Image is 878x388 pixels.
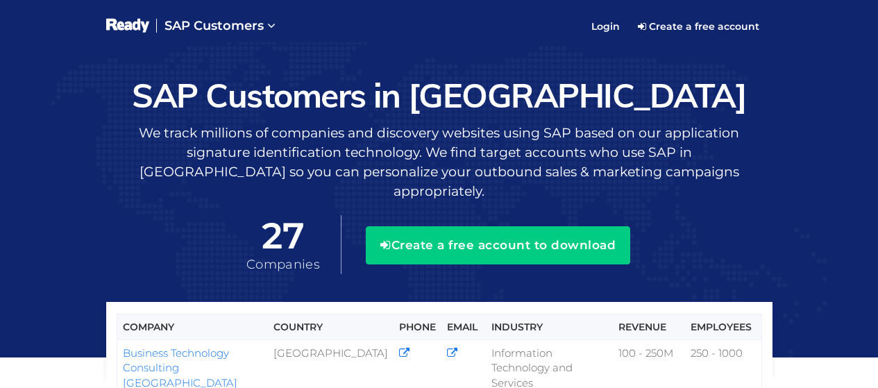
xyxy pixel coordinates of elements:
h1: SAP Customers in [GEOGRAPHIC_DATA] [106,77,773,114]
span: Companies [246,257,320,272]
span: Login [591,20,620,33]
button: Create a free account to download [366,226,630,264]
th: Email [441,314,486,340]
a: Create a free account [628,15,769,37]
th: Revenue [613,314,685,340]
th: Phone [394,314,441,340]
img: logo [106,17,150,35]
th: Industry [486,314,613,340]
th: Company [117,314,268,340]
span: SAP Customers [164,18,264,33]
th: Country [268,314,394,340]
th: Employees [685,314,761,340]
p: We track millions of companies and discovery websites using SAP based on our application signatur... [106,124,773,201]
a: SAP Customers [156,7,284,46]
a: Login [583,9,628,44]
span: 27 [246,216,320,256]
